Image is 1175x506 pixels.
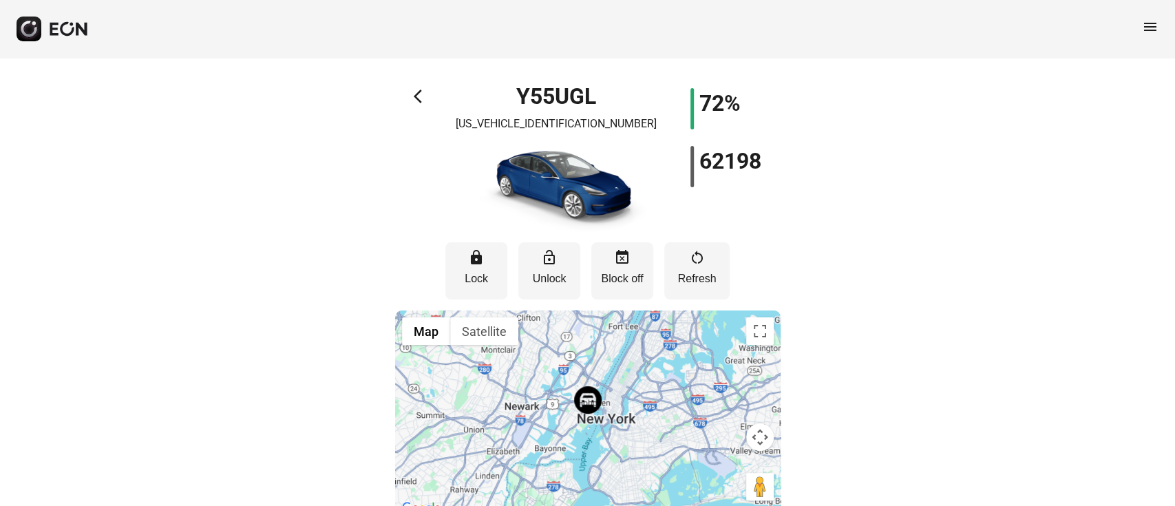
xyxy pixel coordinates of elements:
button: Drag Pegman onto the map to open Street View [746,473,774,500]
button: Block off [591,242,653,299]
h1: 72% [699,95,741,112]
img: car [460,138,653,234]
button: Map camera controls [746,423,774,451]
button: Unlock [518,242,580,299]
button: Show satellite imagery [450,317,518,345]
p: Block off [598,271,646,287]
button: Show street map [402,317,450,345]
button: Refresh [664,242,730,299]
span: lock [468,249,485,266]
p: Lock [452,271,500,287]
p: Refresh [671,271,723,287]
button: Lock [445,242,507,299]
button: Toggle fullscreen view [746,317,774,345]
span: lock_open [541,249,558,266]
span: menu [1142,19,1158,35]
p: Unlock [525,271,573,287]
span: arrow_back_ios [414,88,430,105]
h1: 62198 [699,153,761,169]
span: event_busy [614,249,631,266]
span: restart_alt [689,249,706,266]
h1: Y55UGL [516,88,596,105]
p: [US_VEHICLE_IDENTIFICATION_NUMBER] [456,116,657,132]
